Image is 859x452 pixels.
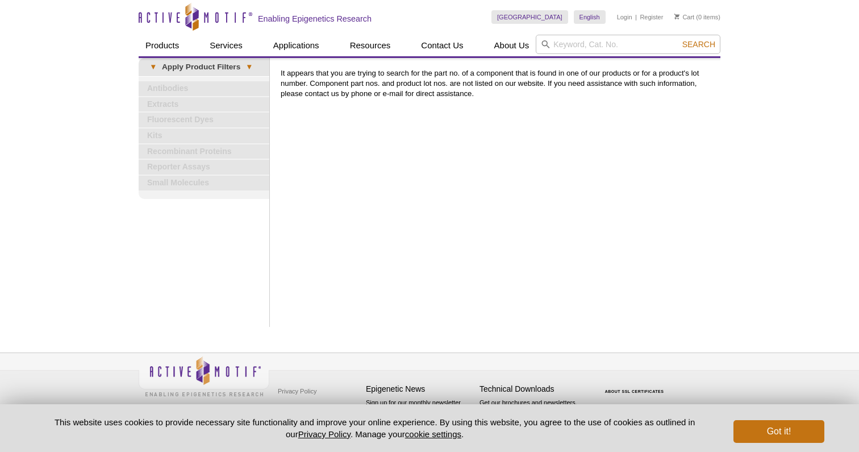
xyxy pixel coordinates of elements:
[139,160,269,175] a: Reporter Assays
[617,13,632,21] a: Login
[605,389,664,393] a: ABOUT SSL CERTIFICATES
[281,68,715,99] p: It appears that you are trying to search for the part no. of a component that is found in one of ...
[491,10,568,24] a: [GEOGRAPHIC_DATA]
[343,35,398,56] a: Resources
[593,373,678,398] table: Click to Verify - This site chose Symantec SSL for secure e-commerce and confidential communicati...
[139,128,269,143] a: Kits
[258,14,372,24] h2: Enabling Epigenetics Research
[682,40,715,49] span: Search
[139,81,269,96] a: Antibodies
[366,398,474,437] p: Sign up for our monthly newsletter highlighting recent publications in the field of epigenetics.
[139,35,186,56] a: Products
[139,353,269,399] img: Active Motif,
[487,35,536,56] a: About Us
[266,35,326,56] a: Applications
[144,62,162,72] span: ▾
[203,35,249,56] a: Services
[275,383,319,400] a: Privacy Policy
[479,384,587,394] h4: Technical Downloads
[139,144,269,159] a: Recombinant Proteins
[366,384,474,394] h4: Epigenetic News
[479,398,587,427] p: Get our brochures and newsletters, or request them by mail.
[635,10,637,24] li: |
[574,10,606,24] a: English
[139,97,269,112] a: Extracts
[536,35,720,54] input: Keyword, Cat. No.
[733,420,824,443] button: Got it!
[414,35,470,56] a: Contact Us
[679,39,719,49] button: Search
[674,13,694,21] a: Cart
[275,400,335,417] a: Terms & Conditions
[640,13,663,21] a: Register
[35,416,715,440] p: This website uses cookies to provide necessary site functionality and improve your online experie...
[674,14,679,19] img: Your Cart
[139,113,269,127] a: Fluorescent Dyes
[139,176,269,190] a: Small Molecules
[405,429,461,439] button: cookie settings
[139,58,269,76] a: ▾Apply Product Filters▾
[298,429,351,439] a: Privacy Policy
[674,10,720,24] li: (0 items)
[240,62,258,72] span: ▾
